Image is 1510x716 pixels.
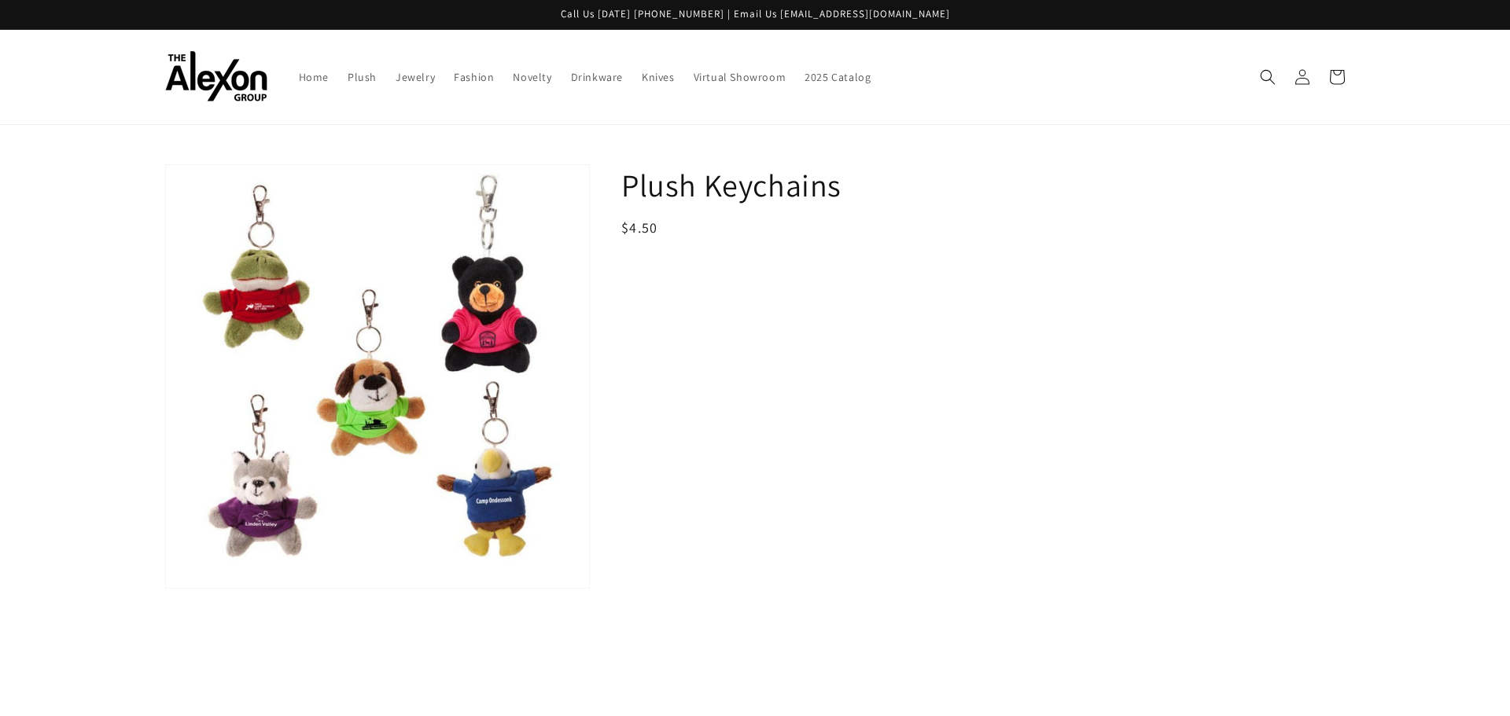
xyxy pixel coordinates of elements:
[386,61,444,94] a: Jewelry
[513,70,551,84] span: Novelty
[632,61,684,94] a: Knives
[621,164,1345,205] h1: Plush Keychains
[454,70,494,84] span: Fashion
[571,70,623,84] span: Drinkware
[642,70,675,84] span: Knives
[348,70,377,84] span: Plush
[694,70,786,84] span: Virtual Showroom
[289,61,338,94] a: Home
[444,61,503,94] a: Fashion
[562,61,632,94] a: Drinkware
[338,61,386,94] a: Plush
[795,61,880,94] a: 2025 Catalog
[299,70,329,84] span: Home
[396,70,435,84] span: Jewelry
[503,61,561,94] a: Novelty
[805,70,871,84] span: 2025 Catalog
[684,61,796,94] a: Virtual Showroom
[621,218,658,237] span: $4.50
[165,51,267,102] img: The Alexon Group
[1250,60,1285,94] summary: Search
